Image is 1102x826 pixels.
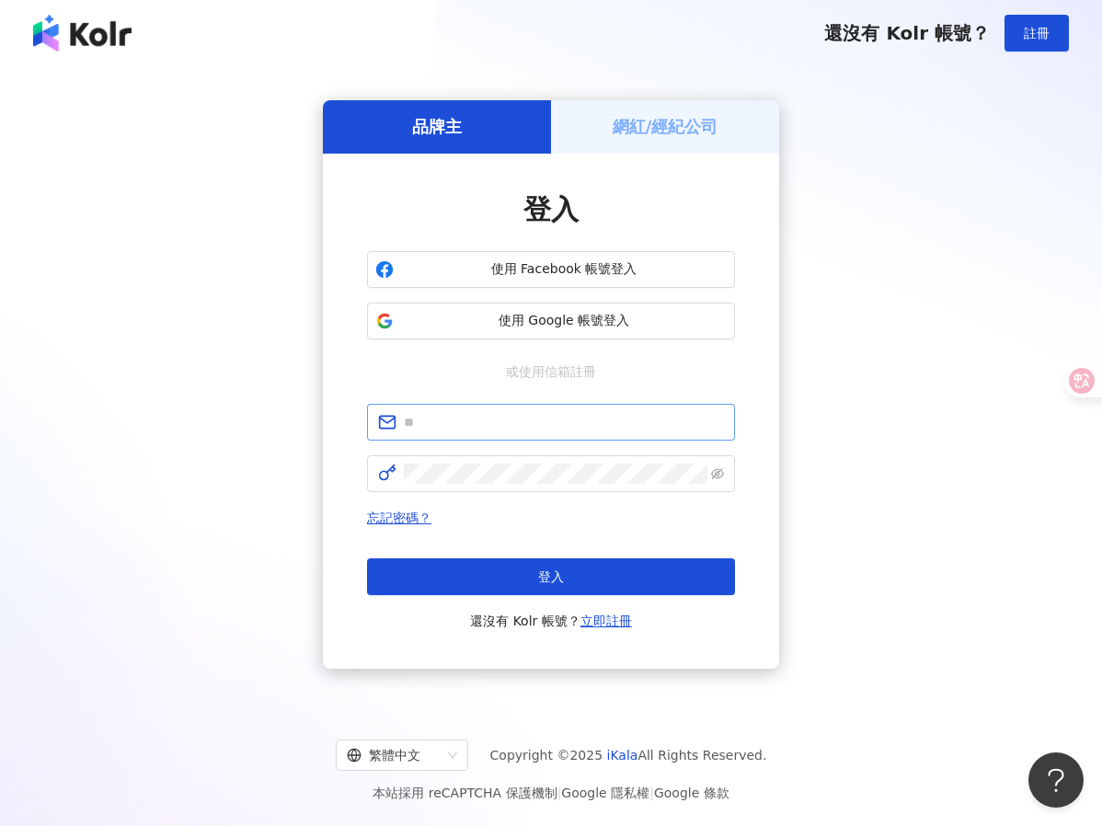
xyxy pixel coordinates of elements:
span: 還沒有 Kolr 帳號？ [824,22,990,44]
span: 登入 [538,569,564,584]
button: 登入 [367,558,735,595]
iframe: Help Scout Beacon - Open [1028,752,1084,808]
span: 登入 [523,193,579,225]
button: 註冊 [1004,15,1069,52]
span: 使用 Google 帳號登入 [401,312,727,330]
a: 忘記密碼？ [367,511,431,525]
span: Copyright © 2025 All Rights Reserved. [490,744,767,766]
a: iKala [607,748,638,763]
img: logo [33,15,132,52]
button: 使用 Facebook 帳號登入 [367,251,735,288]
a: Google 條款 [654,786,729,800]
span: | [557,786,562,800]
a: 立即註冊 [580,614,632,628]
span: 本站採用 reCAPTCHA 保護機制 [373,782,729,804]
h5: 品牌主 [412,115,462,138]
span: 註冊 [1024,26,1050,40]
span: 使用 Facebook 帳號登入 [401,260,727,279]
span: eye-invisible [711,467,724,480]
a: Google 隱私權 [561,786,649,800]
h5: 網紅/經紀公司 [613,115,718,138]
div: 繁體中文 [347,740,441,770]
span: 或使用信箱註冊 [493,361,609,382]
span: 還沒有 Kolr 帳號？ [470,610,632,632]
span: | [649,786,654,800]
button: 使用 Google 帳號登入 [367,303,735,339]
